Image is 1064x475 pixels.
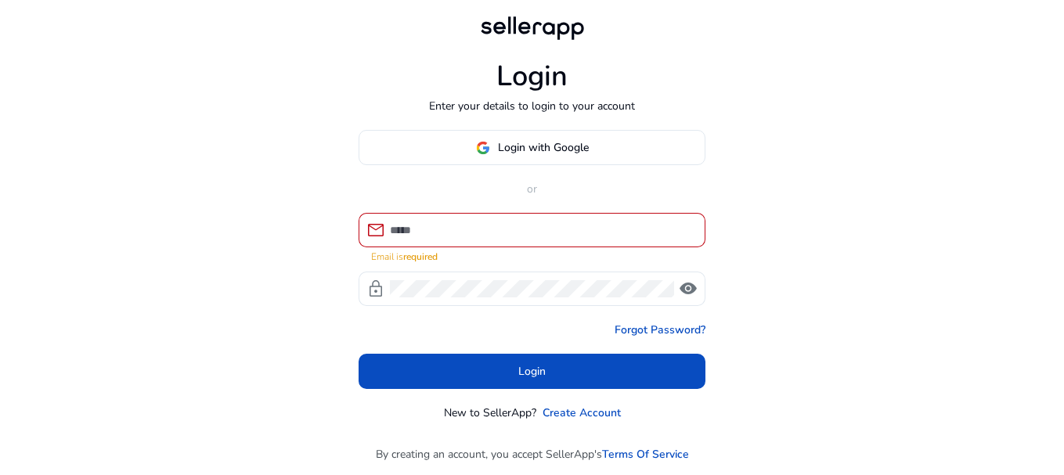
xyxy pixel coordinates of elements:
a: Create Account [543,405,621,421]
h1: Login [496,59,568,93]
p: Enter your details to login to your account [429,98,635,114]
a: Terms Of Service [602,446,689,462]
p: New to SellerApp? [444,405,536,421]
span: Login [518,363,546,380]
img: google-logo.svg [476,141,490,155]
span: Login with Google [498,139,589,156]
a: Forgot Password? [615,322,705,338]
p: or [359,181,705,197]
